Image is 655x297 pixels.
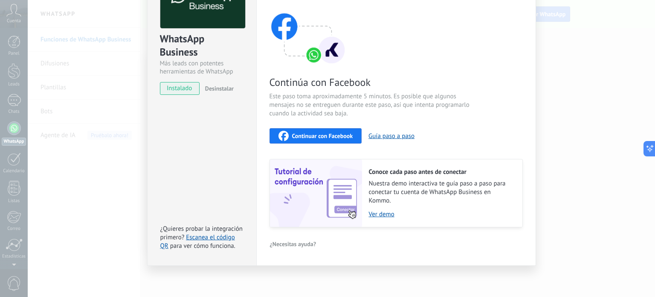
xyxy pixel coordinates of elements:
span: instalado [160,82,199,95]
a: Ver demo [369,210,514,218]
h2: Conoce cada paso antes de conectar [369,168,514,176]
span: ¿Quieres probar la integración primero? [160,225,243,241]
span: Desinstalar [205,85,234,92]
a: Escanea el código QR [160,233,235,250]
span: para ver cómo funciona. [170,242,235,250]
span: ¿Necesitas ayuda? [270,241,316,247]
button: Continuar con Facebook [270,128,362,144]
span: Nuestra demo interactiva te guía paso a paso para conectar tu cuenta de WhatsApp Business en Kommo. [369,179,514,205]
span: Este paso toma aproximadamente 5 minutos. Es posible que algunos mensajes no se entreguen durante... [270,92,472,118]
div: Más leads con potentes herramientas de WhatsApp [160,59,244,76]
span: Continuar con Facebook [292,133,353,139]
span: Continúa con Facebook [270,76,472,89]
button: ¿Necesitas ayuda? [270,238,317,250]
div: WhatsApp Business [160,32,244,59]
button: Desinstalar [202,82,234,95]
button: Guía paso a paso [368,132,414,140]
